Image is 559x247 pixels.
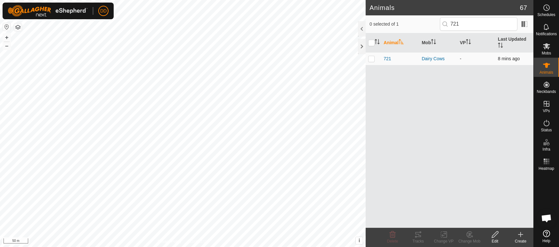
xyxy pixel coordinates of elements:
button: Reset Map [3,23,11,31]
span: 67 [520,3,527,12]
span: 721 [384,55,391,62]
span: Help [542,239,550,243]
span: Heatmap [539,167,554,170]
div: Change VP [431,238,457,244]
div: Dairy Cows [422,55,455,62]
div: Change Mob [457,238,482,244]
app-display-virtual-paddock-transition: - [460,56,461,61]
img: Gallagher Logo [8,5,88,17]
span: Status [541,128,552,132]
span: Notifications [536,32,557,36]
a: Privacy Policy [158,239,182,244]
p-sorticon: Activate to sort [431,40,436,45]
p-sorticon: Activate to sort [375,40,380,45]
span: Animals [539,70,553,74]
a: Open chat [537,209,556,228]
a: Contact Us [189,239,208,244]
button: – [3,42,11,50]
th: VP [457,33,495,53]
span: i [359,238,360,243]
span: VPs [543,109,550,113]
div: Create [508,238,533,244]
button: + [3,34,11,41]
button: Map Layers [14,23,22,31]
th: Last Updated [495,33,533,53]
th: Animal [381,33,419,53]
span: Delete [387,239,398,243]
p-sorticon: Activate to sort [466,40,471,45]
span: Infra [542,147,550,151]
th: Mob [419,33,457,53]
a: Help [534,227,559,245]
input: Search (S) [440,17,517,31]
h2: Animals [369,4,520,12]
p-sorticon: Activate to sort [498,44,503,49]
span: 27 Aug 2025, 9:12 am [498,56,520,61]
span: Schedules [537,13,555,17]
div: Edit [482,238,508,244]
button: i [356,237,363,244]
span: Neckbands [537,90,556,94]
div: Tracks [405,238,431,244]
p-sorticon: Activate to sort [399,40,404,45]
span: 0 selected of 1 [369,21,440,28]
span: DD [100,8,107,14]
span: Mobs [542,51,551,55]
